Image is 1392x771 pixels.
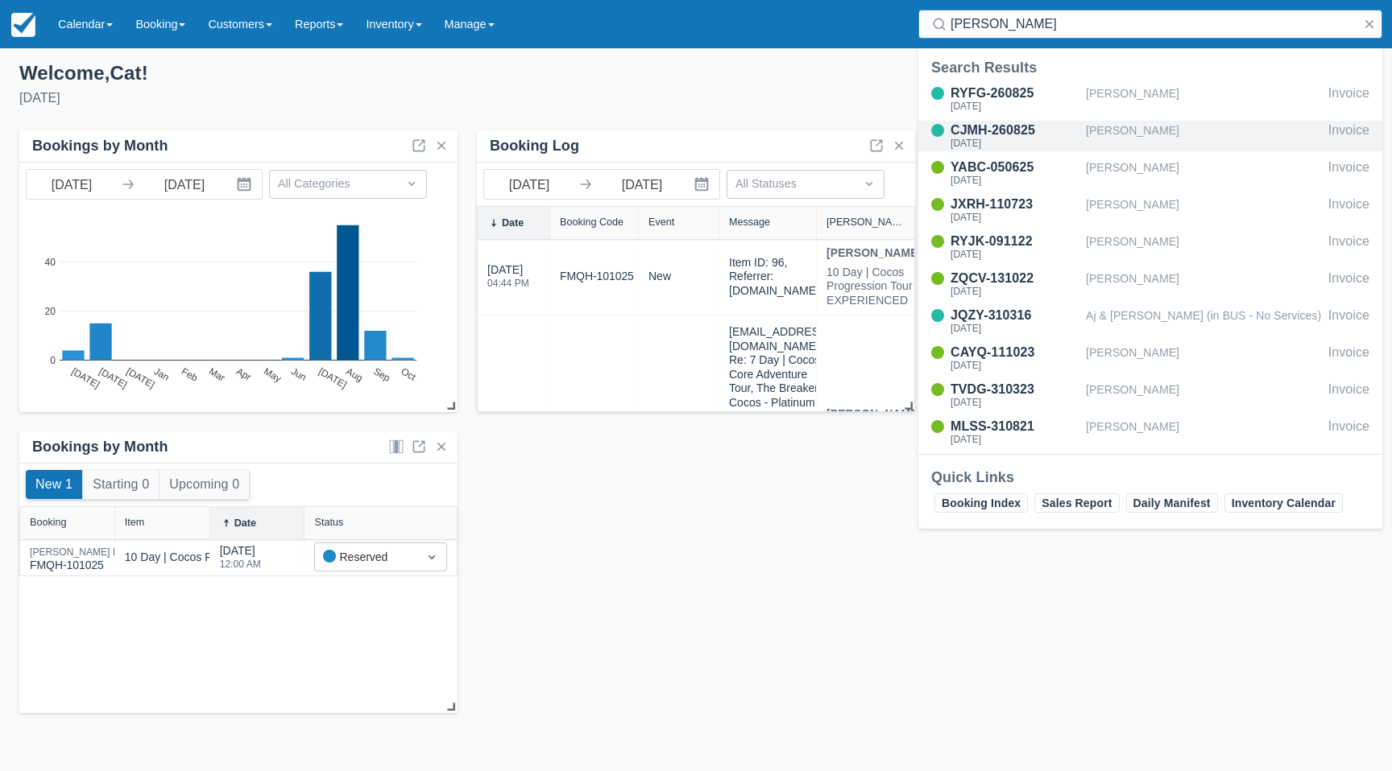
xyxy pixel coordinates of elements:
[918,158,1382,188] a: YABC-050625[DATE][PERSON_NAME]Invoice
[918,84,1382,114] a: RYFG-260825[DATE][PERSON_NAME]Invoice
[934,493,1028,513] a: Booking Index
[951,158,1079,177] div: YABC-050625
[26,470,82,499] button: New 1
[597,170,687,199] input: End Date
[918,417,1382,447] a: MLSS-310821[DATE][PERSON_NAME]Invoice
[220,559,261,569] div: 12:00 AM
[1328,269,1369,299] div: Invoice
[951,287,1079,296] div: [DATE]
[1086,417,1322,447] div: [PERSON_NAME]
[826,266,922,308] div: 10 Day | Cocos Progression Tour - EXPERIENCED
[951,232,1079,251] div: RYJK-091122
[560,216,623,228] div: Booking Code
[918,380,1382,410] a: TVDG-310323[DATE][PERSON_NAME]Invoice
[32,137,168,155] div: Bookings by Month
[729,325,830,593] div: [EMAIL_ADDRESS][DOMAIN_NAME], Re: 7 Day | Cocos Core Adventure Tour, The Breakers, Cocos - Platin...
[159,470,249,499] button: Upcoming 0
[951,212,1079,222] div: [DATE]
[1328,232,1369,262] div: Invoice
[951,84,1079,103] div: RYFG-260825
[951,306,1079,325] div: JQZY-310316
[220,542,261,579] div: [DATE]
[918,121,1382,151] a: CJMH-260825[DATE][PERSON_NAME]Invoice
[30,547,139,574] div: FMQH-101025
[1086,195,1322,225] div: [PERSON_NAME]
[951,380,1079,399] div: TVDG-310323
[1328,306,1369,336] div: Invoice
[951,398,1079,407] div: [DATE]
[1328,343,1369,373] div: Invoice
[951,101,1079,111] div: [DATE]
[314,517,343,528] div: Status
[951,195,1079,214] div: JXRH-110723
[502,217,524,229] div: Date
[826,216,905,228] div: [PERSON_NAME]/Item
[487,262,529,298] div: [DATE]
[484,170,574,199] input: Start Date
[404,175,420,192] span: Dropdown icon
[951,269,1079,288] div: ZQCV-131022
[27,170,117,199] input: Start Date
[1086,343,1322,373] div: [PERSON_NAME]
[1328,195,1369,225] div: Invoice
[951,10,1357,39] input: Search ( / )
[1328,158,1369,188] div: Invoice
[951,361,1079,370] div: [DATE]
[918,195,1382,225] a: JXRH-110723[DATE][PERSON_NAME]Invoice
[1328,121,1369,151] div: Invoice
[234,517,256,529] div: Date
[918,232,1382,262] a: RYJK-091122[DATE][PERSON_NAME]Invoice
[125,549,381,566] div: 10 Day | Cocos Progression Tour - EXPERIENCED
[918,343,1382,373] a: CAYQ-111023[DATE][PERSON_NAME]Invoice
[30,554,139,561] a: [PERSON_NAME] PotterFMQH-101025
[931,468,1369,487] div: Quick Links
[1086,84,1322,114] div: [PERSON_NAME]
[918,306,1382,336] a: JQZY-310316[DATE]Aj & [PERSON_NAME] (in BUS - No Services)Invoice
[1086,158,1322,188] div: [PERSON_NAME]
[139,170,230,199] input: End Date
[826,246,922,259] strong: [PERSON_NAME]
[1086,306,1322,336] div: Aj & [PERSON_NAME] (in BUS - No Services)
[1034,493,1119,513] a: Sales Report
[1086,232,1322,262] div: [PERSON_NAME]
[1224,493,1343,513] a: Inventory Calendar
[1328,380,1369,410] div: Invoice
[951,138,1079,148] div: [DATE]
[951,175,1079,185] div: [DATE]
[487,278,529,288] div: 04:44 PM
[32,438,168,456] div: Bookings by Month
[861,175,877,192] span: Dropdown icon
[951,343,1079,362] div: CAYQ-111023
[951,435,1079,444] div: [DATE]
[230,170,262,199] button: Interact with the calendar and add the check-in date for your trip.
[1328,417,1369,447] div: Invoice
[560,268,634,285] a: FMQH-101025
[30,517,67,528] div: Booking
[729,256,819,299] div: Item ID: 96, Referrer: [DOMAIN_NAME]
[19,61,683,85] div: Welcome , Cat !
[125,517,145,528] div: Item
[1086,269,1322,299] div: [PERSON_NAME]
[648,270,671,282] span: new
[323,548,409,566] div: Reserved
[648,216,674,228] div: Event
[918,269,1382,299] a: ZQCV-131022[DATE][PERSON_NAME]Invoice
[19,89,683,108] div: [DATE]
[951,121,1079,140] div: CJMH-260825
[951,324,1079,333] div: [DATE]
[687,170,719,199] button: Interact with the calendar and add the check-in date for your trip.
[83,470,159,499] button: Starting 0
[951,249,1079,259] div: [DATE]
[30,547,139,557] div: [PERSON_NAME] Potter
[931,58,1369,77] div: Search Results
[1086,121,1322,151] div: [PERSON_NAME]
[1086,380,1322,410] div: [PERSON_NAME]
[424,549,440,565] span: Dropdown icon
[729,216,770,228] div: Message
[826,407,922,420] strong: [PERSON_NAME]
[951,417,1079,436] div: MLSS-310821
[11,13,35,37] img: checkfront-main-nav-mini-logo.png
[490,137,579,155] div: Booking Log
[1328,84,1369,114] div: Invoice
[1126,493,1218,513] a: Daily Manifest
